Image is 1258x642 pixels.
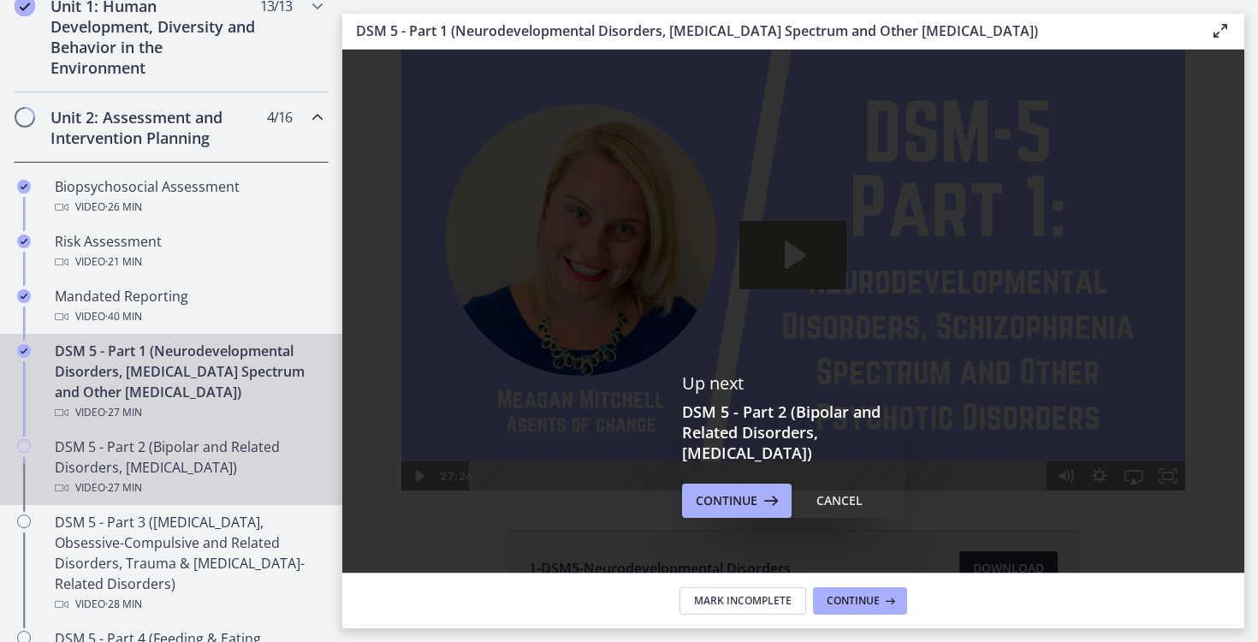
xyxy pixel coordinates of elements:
[105,402,142,423] span: · 27 min
[55,197,322,217] div: Video
[813,587,907,615] button: Continue
[105,197,142,217] span: · 26 min
[55,512,322,615] div: DSM 5 - Part 3 ([MEDICAL_DATA], Obsessive-Compulsive and Related Disorders, Trauma & [MEDICAL_DAT...
[17,344,31,358] i: Completed
[694,594,792,608] span: Mark Incomplete
[55,594,322,615] div: Video
[17,289,31,303] i: Completed
[17,235,31,248] i: Completed
[809,412,843,441] button: Fullscreen
[105,594,142,615] span: · 28 min
[827,594,880,608] span: Continue
[740,412,774,441] button: Show settings menu
[139,412,697,441] div: Playbar
[105,252,142,272] span: · 21 min
[105,306,142,327] span: · 40 min
[682,372,905,395] p: Up next
[105,478,142,498] span: · 27 min
[50,107,259,148] h2: Unit 2: Assessment and Intervention Planning
[55,478,322,498] div: Video
[55,286,322,327] div: Mandated Reporting
[59,412,93,441] button: Play Video
[682,484,792,518] button: Continue
[803,484,876,518] button: Cancel
[397,171,504,240] button: Play Video: cmseadc4lpnc72iv6tpg.mp4
[17,180,31,193] i: Completed
[55,176,322,217] div: Biopsychosocial Assessment
[55,231,322,272] div: Risk Assessment
[774,412,809,441] button: Airplay
[696,490,757,511] span: Continue
[55,402,322,423] div: Video
[267,107,292,128] span: 4 / 16
[55,306,322,327] div: Video
[356,21,1183,41] h3: DSM 5 - Part 1 (Neurodevelopmental Disorders, [MEDICAL_DATA] Spectrum and Other [MEDICAL_DATA])
[55,437,322,498] div: DSM 5 - Part 2 (Bipolar and Related Disorders, [MEDICAL_DATA])
[706,412,740,441] button: Mute
[55,341,322,423] div: DSM 5 - Part 1 (Neurodevelopmental Disorders, [MEDICAL_DATA] Spectrum and Other [MEDICAL_DATA])
[55,252,322,272] div: Video
[679,587,806,615] button: Mark Incomplete
[682,401,905,463] h3: DSM 5 - Part 2 (Bipolar and Related Disorders, [MEDICAL_DATA])
[816,490,863,511] div: Cancel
